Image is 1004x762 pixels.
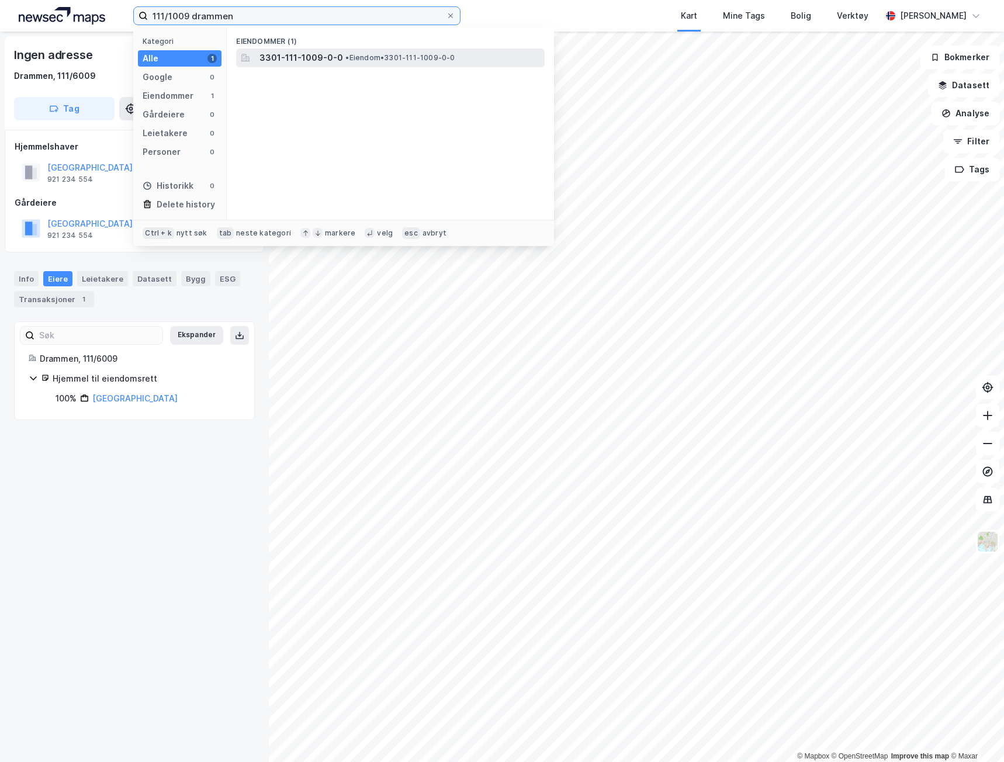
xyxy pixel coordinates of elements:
div: Kategori [143,37,221,46]
div: Eiendommer [143,89,193,103]
div: 921 234 554 [47,231,93,240]
div: [PERSON_NAME] [900,9,967,23]
iframe: Chat Widget [946,706,1004,762]
div: Delete history [157,198,215,212]
div: 100% [56,392,77,406]
div: Historikk [143,179,193,193]
div: Bygg [181,271,210,286]
div: nytt søk [176,228,207,238]
div: 0 [207,129,217,138]
a: Mapbox [797,752,829,760]
div: Eiendommer (1) [227,27,554,49]
div: Kart [681,9,697,23]
div: Gårdeiere [15,196,254,210]
input: Søk på adresse, matrikkel, gårdeiere, leietakere eller personer [148,7,446,25]
button: Analyse [932,102,999,125]
div: Bolig [791,9,811,23]
button: Tags [945,158,999,181]
div: Transaksjoner [14,291,94,307]
a: Improve this map [891,752,949,760]
div: velg [377,228,393,238]
div: Kontrollprogram for chat [946,706,1004,762]
div: Drammen, 111/6009 [14,69,96,83]
span: • [345,53,349,62]
div: esc [402,227,420,239]
button: Ekspander [170,326,223,345]
div: avbryt [423,228,446,238]
div: Leietakere [143,126,188,140]
div: 0 [207,72,217,82]
div: Drammen, 111/6009 [40,352,240,366]
button: Tag [14,97,115,120]
div: Gårdeiere [143,108,185,122]
div: Hjemmel til eiendomsrett [53,372,240,386]
div: 1 [207,54,217,63]
img: Z [977,531,999,553]
div: neste kategori [236,228,291,238]
button: Bokmerker [920,46,999,69]
div: ESG [215,271,240,286]
span: 3301-111-1009-0-0 [259,51,343,65]
div: Verktøy [837,9,868,23]
div: 0 [207,110,217,119]
div: Leietakere [77,271,128,286]
button: Datasett [928,74,999,97]
div: Mine Tags [723,9,765,23]
div: Ingen adresse [14,46,95,64]
div: Eiere [43,271,72,286]
a: OpenStreetMap [832,752,888,760]
button: Filter [943,130,999,153]
div: Ctrl + k [143,227,174,239]
input: Søk [34,327,162,344]
div: Datasett [133,271,176,286]
div: Google [143,70,172,84]
a: [GEOGRAPHIC_DATA] [92,393,178,403]
div: tab [217,227,234,239]
div: Hjemmelshaver [15,140,254,154]
img: logo.a4113a55bc3d86da70a041830d287a7e.svg [19,7,105,25]
div: Personer [143,145,181,159]
div: Alle [143,51,158,65]
div: markere [325,228,355,238]
span: Eiendom • 3301-111-1009-0-0 [345,53,455,63]
div: 1 [207,91,217,101]
div: 1 [78,293,89,305]
div: Info [14,271,39,286]
div: 0 [207,147,217,157]
div: 921 234 554 [47,175,93,184]
div: 0 [207,181,217,190]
